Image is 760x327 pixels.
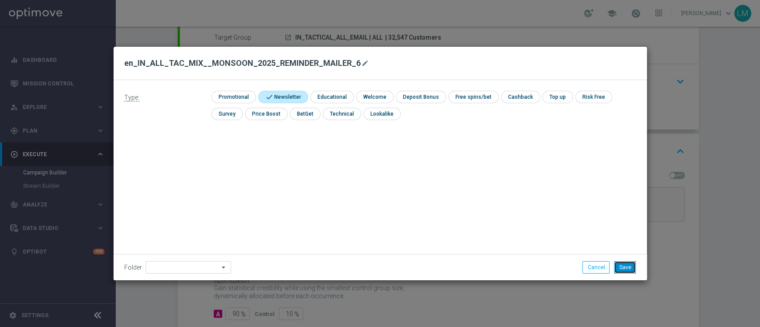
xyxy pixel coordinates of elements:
button: mode_edit [361,58,372,69]
i: arrow_drop_down [219,262,228,273]
h2: en_IN_ALL_TAC_MIX__MONSOON_2025_REMINDER_MAILER_6 [124,58,361,69]
button: Cancel [582,261,610,274]
button: Save [614,261,636,274]
span: Type: [124,94,139,101]
i: mode_edit [362,60,369,67]
label: Folder [124,264,142,271]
